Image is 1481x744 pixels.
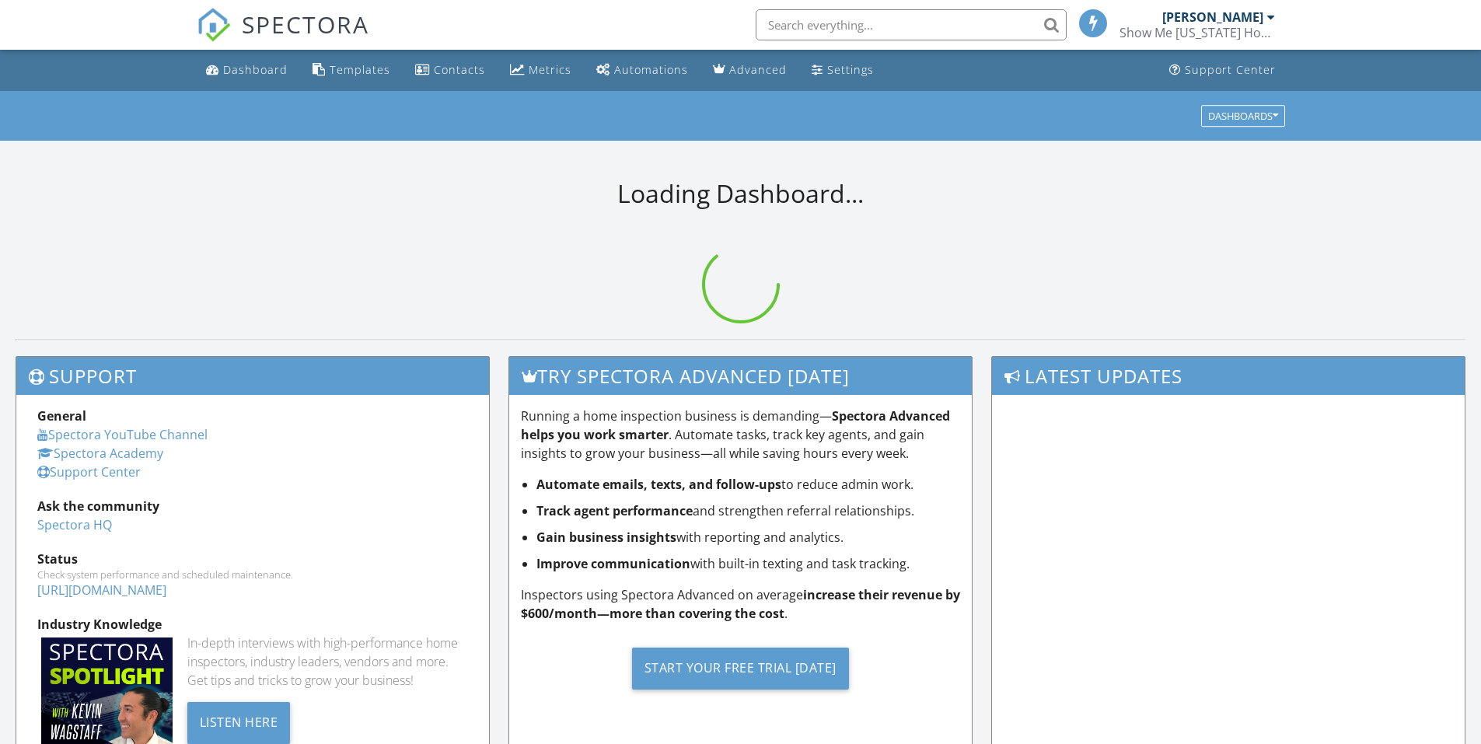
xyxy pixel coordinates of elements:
[590,56,694,85] a: Automations (Basic)
[37,497,468,515] div: Ask the community
[37,550,468,568] div: Status
[521,586,960,622] strong: increase their revenue by $600/month—more than covering the cost
[509,357,973,395] h3: Try spectora advanced [DATE]
[536,501,961,520] li: and strengthen referral relationships.
[756,9,1067,40] input: Search everything...
[521,407,950,443] strong: Spectora Advanced helps you work smarter
[306,56,396,85] a: Templates
[187,713,291,730] a: Listen Here
[197,8,231,42] img: The Best Home Inspection Software - Spectora
[1163,56,1282,85] a: Support Center
[1162,9,1263,25] div: [PERSON_NAME]
[536,555,690,572] strong: Improve communication
[536,528,961,547] li: with reporting and analytics.
[536,554,961,573] li: with built-in texting and task tracking.
[521,635,961,701] a: Start Your Free Trial [DATE]
[37,568,468,581] div: Check system performance and scheduled maintenance.
[992,357,1465,395] h3: Latest Updates
[707,56,793,85] a: Advanced
[1208,110,1278,121] div: Dashboards
[330,62,390,77] div: Templates
[729,62,787,77] div: Advanced
[37,463,141,480] a: Support Center
[536,502,693,519] strong: Track agent performance
[187,634,468,690] div: In-depth interviews with high-performance home inspectors, industry leaders, vendors and more. Ge...
[16,357,489,395] h3: Support
[1201,105,1285,127] button: Dashboards
[434,62,485,77] div: Contacts
[37,516,112,533] a: Spectora HQ
[37,615,468,634] div: Industry Knowledge
[200,56,294,85] a: Dashboard
[223,62,288,77] div: Dashboard
[37,407,86,424] strong: General
[529,62,571,77] div: Metrics
[536,529,676,546] strong: Gain business insights
[187,702,291,744] div: Listen Here
[37,582,166,599] a: [URL][DOMAIN_NAME]
[827,62,874,77] div: Settings
[521,407,961,463] p: Running a home inspection business is demanding— . Automate tasks, track key agents, and gain ins...
[536,475,961,494] li: to reduce admin work.
[521,585,961,623] p: Inspectors using Spectora Advanced on average .
[1185,62,1276,77] div: Support Center
[632,648,849,690] div: Start Your Free Trial [DATE]
[409,56,491,85] a: Contacts
[614,62,688,77] div: Automations
[37,426,208,443] a: Spectora YouTube Channel
[242,8,369,40] span: SPECTORA
[536,476,781,493] strong: Automate emails, texts, and follow-ups
[805,56,880,85] a: Settings
[504,56,578,85] a: Metrics
[197,21,369,54] a: SPECTORA
[1119,25,1275,40] div: Show Me Missouri Home Inspections LLC.
[37,445,163,462] a: Spectora Academy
